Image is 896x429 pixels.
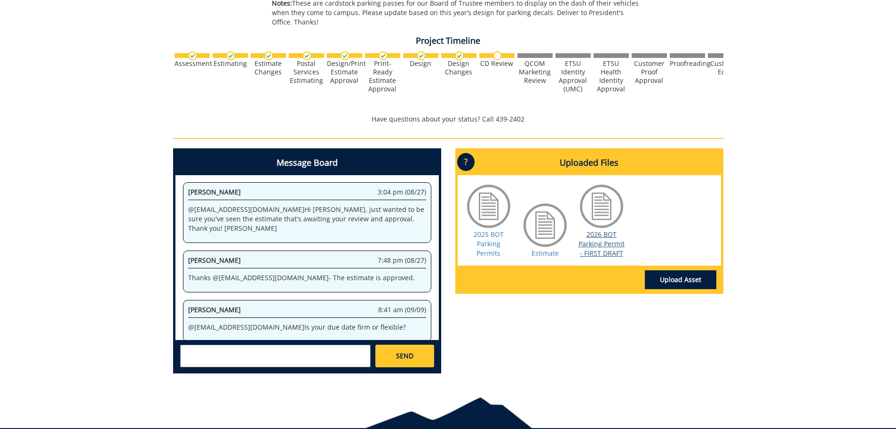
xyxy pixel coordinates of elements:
span: 8:41 am (09/09) [378,305,426,315]
div: Customer Edits [708,59,743,76]
div: ETSU Identity Approval (UMC) [555,59,591,93]
img: checkmark [455,51,464,60]
img: no [493,51,502,60]
span: [PERSON_NAME] [188,187,241,196]
h4: Project Timeline [173,36,723,46]
span: [PERSON_NAME] [188,256,241,265]
div: QCOM Marketing Review [517,59,553,85]
div: Postal Services Estimating [289,59,324,85]
span: SEND [396,351,413,361]
div: Design Changes [441,59,476,76]
img: checkmark [379,51,388,60]
div: Customer Proof Approval [632,59,667,85]
div: Proofreading [670,59,705,68]
div: ETSU Health Identity Approval [594,59,629,93]
img: checkmark [417,51,426,60]
p: @ [EMAIL_ADDRESS][DOMAIN_NAME] Hi [PERSON_NAME], just wanted to be sure you've seen the estimate ... [188,205,426,233]
a: 2026 BOT Parking Permit - FIRST DRAFT [579,230,625,258]
a: 2025 BOT Parking Permits [474,230,504,258]
a: Estimate [531,249,559,258]
div: Design/Print Estimate Approval [327,59,362,85]
span: [PERSON_NAME] [188,305,241,314]
div: Design [403,59,438,68]
div: Estimate Changes [251,59,286,76]
p: @ [EMAIL_ADDRESS][DOMAIN_NAME] Is your due date firm or flexible? [188,323,426,332]
img: checkmark [226,51,235,60]
h4: Uploaded Files [458,151,721,175]
img: checkmark [341,51,349,60]
div: CD Review [479,59,515,68]
h4: Message Board [175,151,439,175]
img: checkmark [302,51,311,60]
textarea: messageToSend [180,345,371,367]
div: Estimating [213,59,248,68]
img: checkmark [188,51,197,60]
p: Have questions about your status? Call 439-2402 [173,114,723,124]
span: 3:04 pm (08/27) [378,187,426,197]
span: 7:48 pm (08/27) [378,256,426,265]
a: Upload Asset [645,270,716,289]
div: Print-Ready Estimate Approval [365,59,400,93]
p: Thanks @ [EMAIL_ADDRESS][DOMAIN_NAME] - The estimate is approved. [188,273,426,283]
img: checkmark [264,51,273,60]
p: ? [457,153,475,171]
a: SEND [375,345,434,367]
div: Assessment [174,59,210,68]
